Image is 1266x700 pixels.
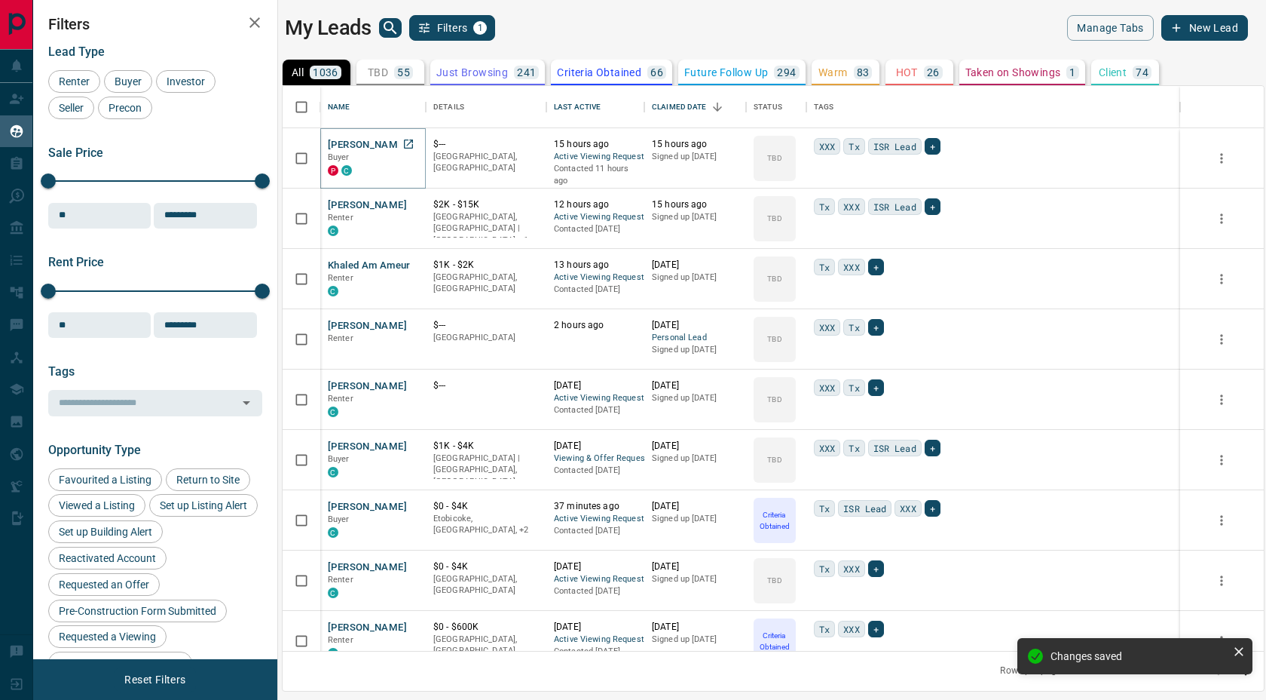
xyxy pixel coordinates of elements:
[843,199,859,214] span: XXX
[554,513,637,526] span: Active Viewing Request
[433,211,539,247] p: Toronto
[328,635,353,645] span: Renter
[433,453,539,488] p: [GEOGRAPHIC_DATA] | [GEOGRAPHIC_DATA], [GEOGRAPHIC_DATA]
[328,273,353,283] span: Renter
[328,152,350,162] span: Buyer
[554,573,637,586] span: Active Viewing Request
[328,454,350,464] span: Buyer
[652,259,738,272] p: [DATE]
[1210,328,1233,351] button: more
[818,67,848,78] p: Warm
[436,67,508,78] p: Just Browsing
[925,198,940,215] div: +
[48,70,100,93] div: Renter
[48,45,105,59] span: Lead Type
[54,657,187,669] span: Contact an Agent Request
[806,86,1180,128] div: Tags
[767,152,781,164] p: TBD
[777,67,796,78] p: 294
[652,513,738,525] p: Signed up [DATE]
[873,259,879,275] span: +
[1210,207,1233,230] button: more
[896,67,918,78] p: HOT
[873,441,916,456] span: ISR Lead
[1099,67,1127,78] p: Client
[767,394,781,405] p: TBD
[48,547,167,570] div: Reactivated Account
[925,500,940,517] div: +
[328,648,338,659] div: condos.ca
[48,468,162,491] div: Favourited a Listing
[1210,509,1233,532] button: more
[843,622,859,637] span: XXX
[433,560,539,573] p: $0 - $4K
[652,379,738,392] p: [DATE]
[927,67,940,78] p: 26
[554,560,637,573] p: [DATE]
[652,332,738,345] span: Personal Lead
[652,500,738,513] p: [DATE]
[819,139,835,154] span: XXX
[328,86,350,128] div: Name
[54,526,157,538] span: Set up Building Alert
[328,575,353,585] span: Renter
[554,163,637,186] p: Contacted 11 hours ago
[48,15,262,33] h2: Filters
[433,259,539,272] p: $1K - $2K
[652,440,738,453] p: [DATE]
[1210,388,1233,411] button: more
[54,499,140,511] span: Viewed a Listing
[433,621,539,634] p: $0 - $600K
[849,441,859,456] span: Tx
[54,605,222,617] span: Pre-Construction Form Submitted
[341,165,352,176] div: condos.ca
[554,465,637,477] p: Contacted [DATE]
[755,509,794,532] p: Criteria Obtained
[554,440,637,453] p: [DATE]
[171,474,245,486] span: Return to Site
[652,86,707,128] div: Claimed Date
[285,16,372,40] h1: My Leads
[313,67,338,78] p: 1036
[54,552,161,564] span: Reactivated Account
[1210,449,1233,471] button: more
[48,494,145,517] div: Viewed a Listing
[399,134,418,154] a: Open in New Tab
[707,97,728,118] button: Sort
[328,198,407,213] button: [PERSON_NAME]
[156,70,216,93] div: Investor
[546,86,644,128] div: Last Active
[819,320,835,335] span: XXX
[433,86,464,128] div: Details
[554,646,637,658] p: Contacted [DATE]
[328,226,338,236] div: condos.ca
[868,319,884,336] div: +
[328,407,338,417] div: condos.ca
[843,259,859,275] span: XXX
[554,634,637,646] span: Active Viewing Request
[368,67,388,78] p: TBD
[819,622,830,637] span: Tx
[433,272,539,295] p: [GEOGRAPHIC_DATA], [GEOGRAPHIC_DATA]
[328,213,353,223] span: Renter
[965,67,1061,78] p: Taken on Showings
[868,259,884,275] div: +
[849,139,859,154] span: Tx
[154,499,252,511] span: Set up Listing Alert
[236,392,257,413] button: Open
[328,500,407,514] button: [PERSON_NAME]
[554,404,637,416] p: Contacted [DATE]
[767,333,781,345] p: TBD
[873,320,879,335] span: +
[48,520,163,543] div: Set up Building Alert
[554,151,637,164] span: Active Viewing Request
[684,67,768,78] p: Future Follow Up
[109,75,147,87] span: Buyer
[426,86,546,128] div: Details
[149,494,258,517] div: Set up Listing Alert
[1210,630,1233,652] button: more
[868,560,884,577] div: +
[328,588,338,598] div: condos.ca
[652,151,738,163] p: Signed up [DATE]
[652,138,738,151] p: 15 hours ago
